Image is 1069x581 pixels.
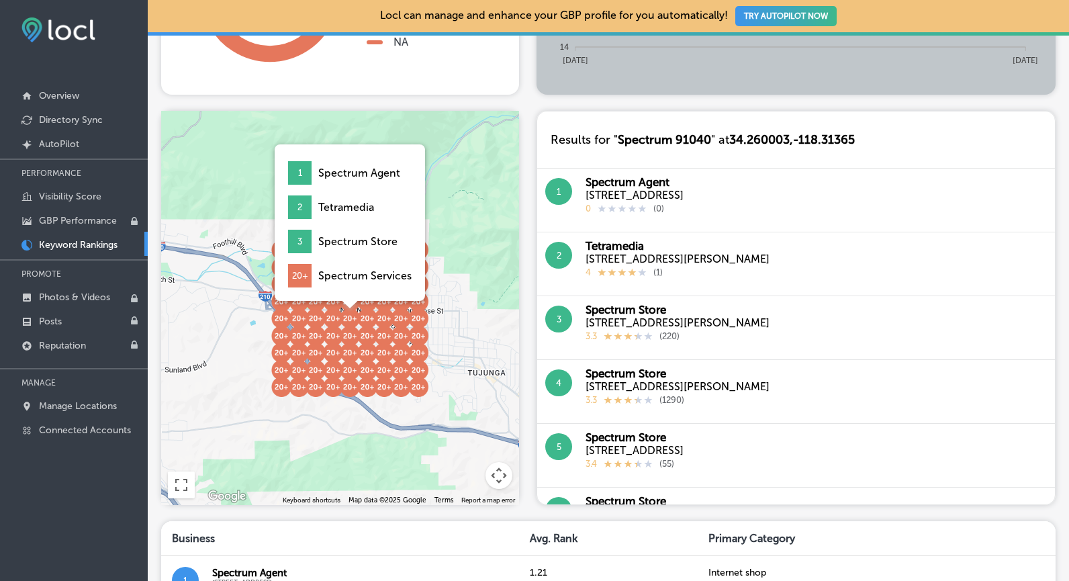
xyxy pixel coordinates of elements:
[653,267,663,279] p: ( 1 )
[485,462,512,489] button: Map camera controls
[205,488,249,505] img: Google
[598,265,647,279] div: 4 Stars
[39,316,62,327] p: Posts
[586,175,684,189] div: Spectrum Agent
[586,395,597,407] p: 3.3
[348,496,426,504] span: Map data ©2025 Google
[698,521,1056,555] div: Primary Category
[545,242,572,269] button: 2
[659,395,684,407] p: ( 1290 )
[586,189,684,202] div: [STREET_ADDRESS]
[318,167,400,179] div: Spectrum Agent
[618,132,711,147] span: Spectrum 91040
[586,239,770,253] div: Tetramedia
[545,306,572,332] button: 3
[288,264,312,287] div: 20+
[545,369,572,396] button: 4
[461,496,515,504] a: Report a map error
[659,459,674,471] p: ( 55 )
[586,494,770,508] div: Spectrum Store
[545,433,572,460] button: 5
[586,431,684,444] div: Spectrum Store
[168,472,195,498] button: Toggle fullscreen view
[318,235,398,248] div: Spectrum Store
[318,201,374,214] div: Tetramedia
[161,521,519,555] div: Business
[39,424,131,436] p: Connected Accounts
[586,459,597,471] p: 3.4
[39,191,101,202] p: Visibility Score
[39,400,117,412] p: Manage Locations
[318,269,412,282] div: Spectrum Services
[39,114,103,126] p: Directory Sync
[39,138,79,150] p: AutoPilot
[205,488,249,505] a: Open this area in Google Maps (opens a new window)
[393,36,408,48] div: NA
[21,17,95,42] img: fda3e92497d09a02dc62c9cd864e3231.png
[729,132,855,147] span: 34.260003 , -118.31365
[212,567,291,579] div: Spectrum Agent
[735,6,837,26] button: TRY AUTOPILOT NOW
[586,380,770,393] div: [STREET_ADDRESS][PERSON_NAME]
[39,90,79,101] p: Overview
[39,215,117,226] p: GBP Performance
[598,202,647,216] div: 0 Stars
[434,496,453,504] a: Terms (opens in new tab)
[586,316,770,329] div: [STREET_ADDRESS][PERSON_NAME]
[586,204,591,216] p: 0
[604,329,653,343] div: 3.3 Stars
[39,292,110,303] p: Photos & Videos
[653,204,664,216] p: ( 0 )
[519,521,698,555] div: Avg. Rank
[586,267,591,279] p: 4
[659,331,680,343] p: ( 220 )
[586,444,684,457] div: [STREET_ADDRESS]
[288,195,312,219] div: 2
[537,111,868,168] div: Results for " " at
[586,367,770,380] div: Spectrum Store
[604,457,653,471] div: 3.4 Stars
[283,496,340,505] button: Keyboard shortcuts
[586,303,770,316] div: Spectrum Store
[288,230,312,253] div: 3
[604,393,653,407] div: 3.3 Stars
[586,331,597,343] p: 3.3
[586,253,770,265] div: [STREET_ADDRESS][PERSON_NAME]
[39,340,86,351] p: Reputation
[39,239,118,251] p: Keyword Rankings
[545,497,572,524] button: 6
[545,178,572,205] button: 1
[288,161,312,185] div: 1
